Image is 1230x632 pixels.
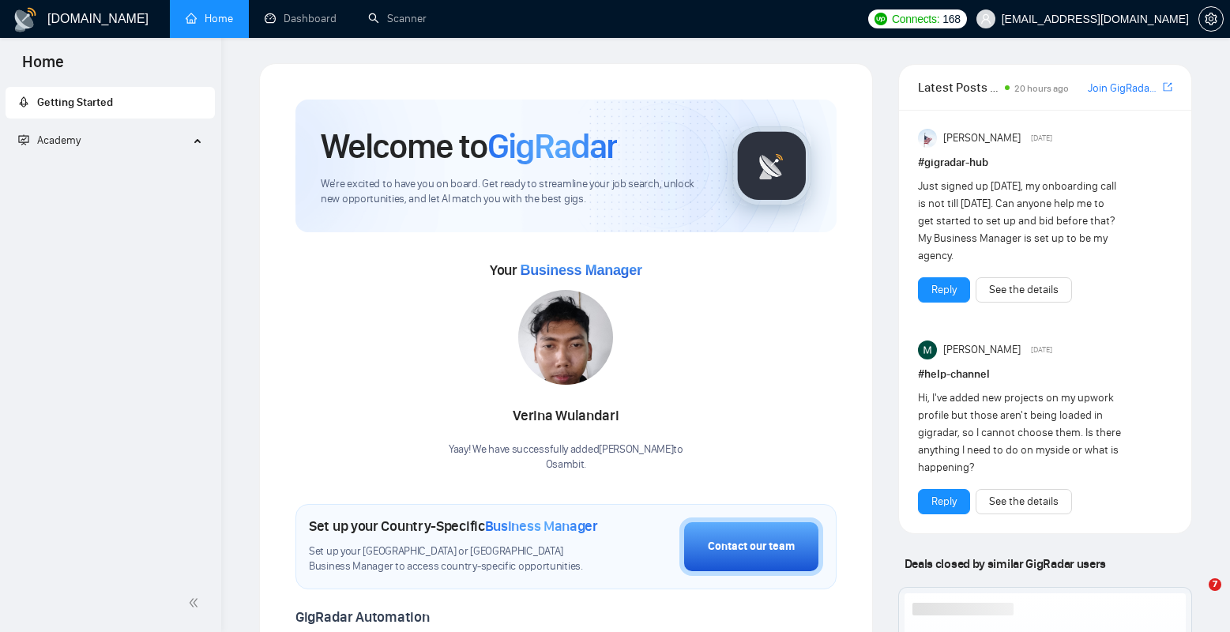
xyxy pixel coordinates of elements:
[309,517,598,535] h1: Set up your Country-Specific
[918,77,1000,97] span: Latest Posts from the GigRadar Community
[295,608,429,626] span: GigRadar Automation
[188,595,204,611] span: double-left
[708,538,795,555] div: Contact our team
[449,442,683,472] div: Yaay! We have successfully added [PERSON_NAME] to
[918,389,1122,476] div: Hi, I've added new projects on my upwork profile but those aren't being loaded in gigradar, so I ...
[18,134,81,147] span: Academy
[321,125,617,167] h1: Welcome to
[1163,81,1172,93] span: export
[989,493,1059,510] a: See the details
[265,12,337,25] a: dashboardDashboard
[518,290,613,385] img: 1712061552960-WhatsApp%20Image%202024-04-02%20at%2020.30.59.jpeg
[6,87,215,118] li: Getting Started
[918,129,937,148] img: Anisuzzaman Khan
[487,125,617,167] span: GigRadar
[321,177,707,207] span: We're excited to have you on board. Get ready to streamline your job search, unlock new opportuni...
[13,7,38,32] img: logo
[976,277,1072,303] button: See the details
[1088,80,1160,97] a: Join GigRadar Slack Community
[309,544,600,574] span: Set up your [GEOGRAPHIC_DATA] or [GEOGRAPHIC_DATA] Business Manager to access country-specific op...
[1031,343,1052,357] span: [DATE]
[892,10,939,28] span: Connects:
[918,489,970,514] button: Reply
[485,517,598,535] span: Business Manager
[679,517,823,576] button: Contact our team
[918,178,1122,265] div: Just signed up [DATE], my onboarding call is not till [DATE]. Can anyone help me to get started t...
[37,134,81,147] span: Academy
[1163,80,1172,95] a: export
[875,13,887,25] img: upwork-logo.png
[931,493,957,510] a: Reply
[18,134,29,145] span: fund-projection-screen
[1199,13,1223,25] span: setting
[898,550,1112,577] span: Deals closed by similar GigRadar users
[186,12,233,25] a: homeHome
[918,154,1172,171] h1: # gigradar-hub
[1198,13,1224,25] a: setting
[1014,83,1069,94] span: 20 hours ago
[918,366,1172,383] h1: # help-channel
[449,457,683,472] p: Osambit .
[1031,131,1052,145] span: [DATE]
[18,96,29,107] span: rocket
[732,126,811,205] img: gigradar-logo.png
[943,130,1021,147] span: [PERSON_NAME]
[943,341,1021,359] span: [PERSON_NAME]
[490,261,642,279] span: Your
[368,12,427,25] a: searchScanner
[37,96,113,109] span: Getting Started
[1198,6,1224,32] button: setting
[931,281,957,299] a: Reply
[976,489,1072,514] button: See the details
[1209,578,1221,591] span: 7
[918,277,970,303] button: Reply
[9,51,77,84] span: Home
[449,403,683,430] div: Verina Wulandari
[980,13,991,24] span: user
[918,340,937,359] img: Milan Stojanovic
[942,10,960,28] span: 168
[1176,578,1214,616] iframe: Intercom live chat
[520,262,641,278] span: Business Manager
[989,281,1059,299] a: See the details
